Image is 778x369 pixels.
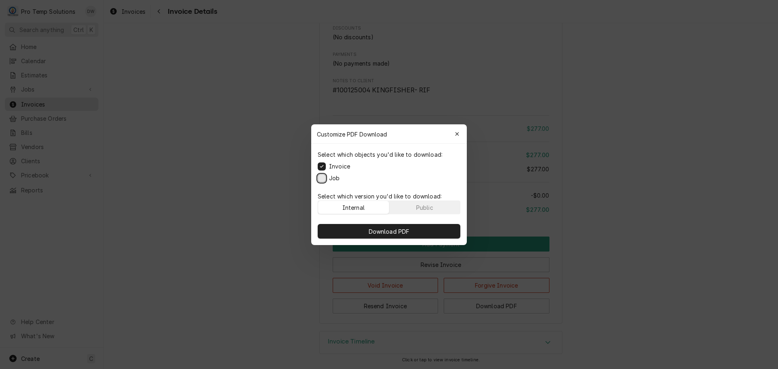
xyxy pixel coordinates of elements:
[311,124,467,144] div: Customize PDF Download
[318,224,460,239] button: Download PDF
[318,150,442,159] p: Select which objects you'd like to download:
[318,192,460,200] p: Select which version you'd like to download:
[329,174,340,182] label: Job
[367,227,411,235] span: Download PDF
[416,203,433,211] div: Public
[342,203,365,211] div: Internal
[329,162,350,171] label: Invoice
